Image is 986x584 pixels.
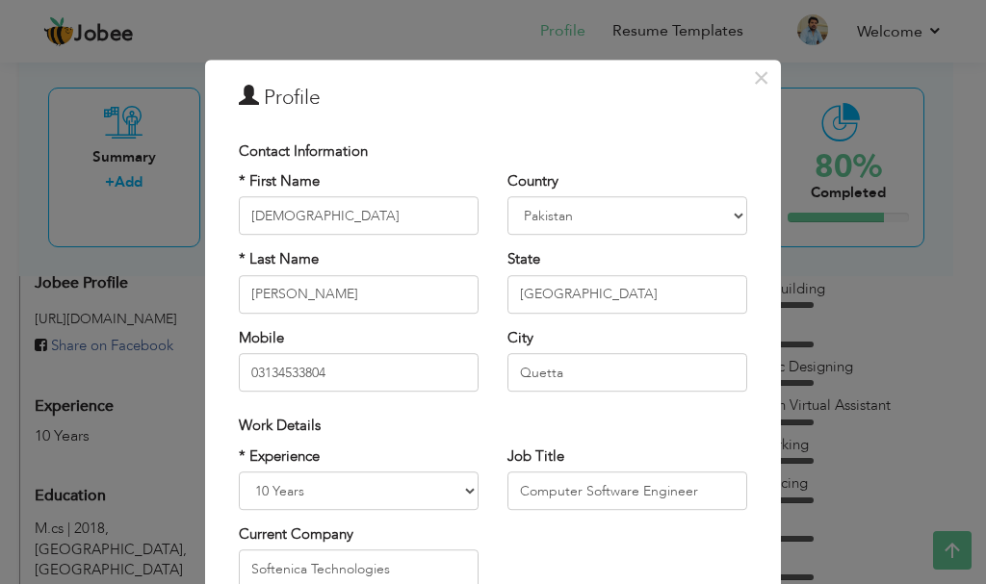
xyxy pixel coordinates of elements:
[239,141,368,161] span: Contact Information
[239,446,320,467] label: * Experience
[745,63,776,93] button: Close
[239,171,320,191] label: * First Name
[239,250,319,270] label: * Last Name
[753,61,769,95] span: ×
[507,328,533,348] label: City
[239,524,353,545] label: Current Company
[507,171,558,191] label: Country
[239,416,321,435] span: Work Details
[507,446,564,467] label: Job Title
[239,84,747,113] h3: Profile
[239,328,284,348] label: Mobile
[507,250,540,270] label: State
